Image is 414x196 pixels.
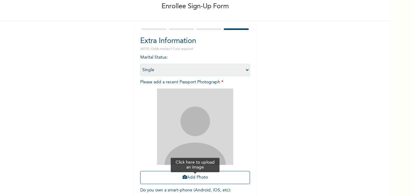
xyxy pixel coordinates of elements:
[140,80,250,187] span: Please add a recent Passport Photograph
[140,171,250,184] button: Add Photo
[140,55,250,72] span: Marital Status :
[140,36,250,47] h2: Extra Information
[140,47,250,51] p: NOTE: Fields marked (*) are required
[157,89,233,165] img: Crop
[162,2,229,12] p: Enrollee Sign-Up Form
